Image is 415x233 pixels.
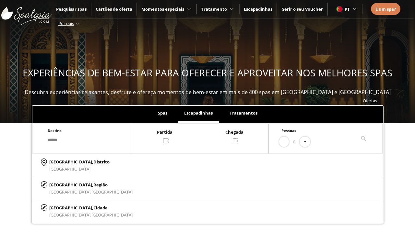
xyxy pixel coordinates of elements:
[48,128,62,133] span: Destino
[281,128,296,133] span: Pessoas
[293,138,295,145] span: 0
[93,182,108,188] span: Região
[363,98,377,104] a: Ofertas
[49,204,133,211] p: [GEOGRAPHIC_DATA],
[375,6,396,12] span: É um spa?
[375,6,396,13] a: É um spa?
[91,212,133,218] span: [GEOGRAPHIC_DATA]
[58,20,74,26] span: Por país
[300,137,310,147] button: +
[49,181,133,188] p: [GEOGRAPHIC_DATA],
[230,110,257,116] span: Tratamentos
[158,110,167,116] span: Spas
[49,189,91,195] span: [GEOGRAPHIC_DATA],
[93,205,108,211] span: Cidade
[244,6,272,12] a: Escapadinhas
[279,137,289,147] button: -
[23,66,392,79] span: EXPERIÊNCIAS DE BEM-ESTAR PARA OFERECER E APROVEITAR NOS MELHORES SPAS
[25,89,391,96] span: Descubra experiências relaxantes, desfrute e ofereça momentos de bem-estar em mais de 400 spas em...
[93,159,110,165] span: Distrito
[49,166,90,172] span: [GEOGRAPHIC_DATA]
[91,189,133,195] span: [GEOGRAPHIC_DATA]
[56,6,87,12] a: Pesquisar spas
[49,158,110,165] p: [GEOGRAPHIC_DATA],
[96,6,132,12] a: Cartões de oferta
[184,110,213,116] span: Escapadinhas
[281,6,323,12] a: Gerir o seu Voucher
[49,212,91,218] span: [GEOGRAPHIC_DATA],
[1,1,52,25] img: ImgLogoSpalopia.BvClDcEz.svg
